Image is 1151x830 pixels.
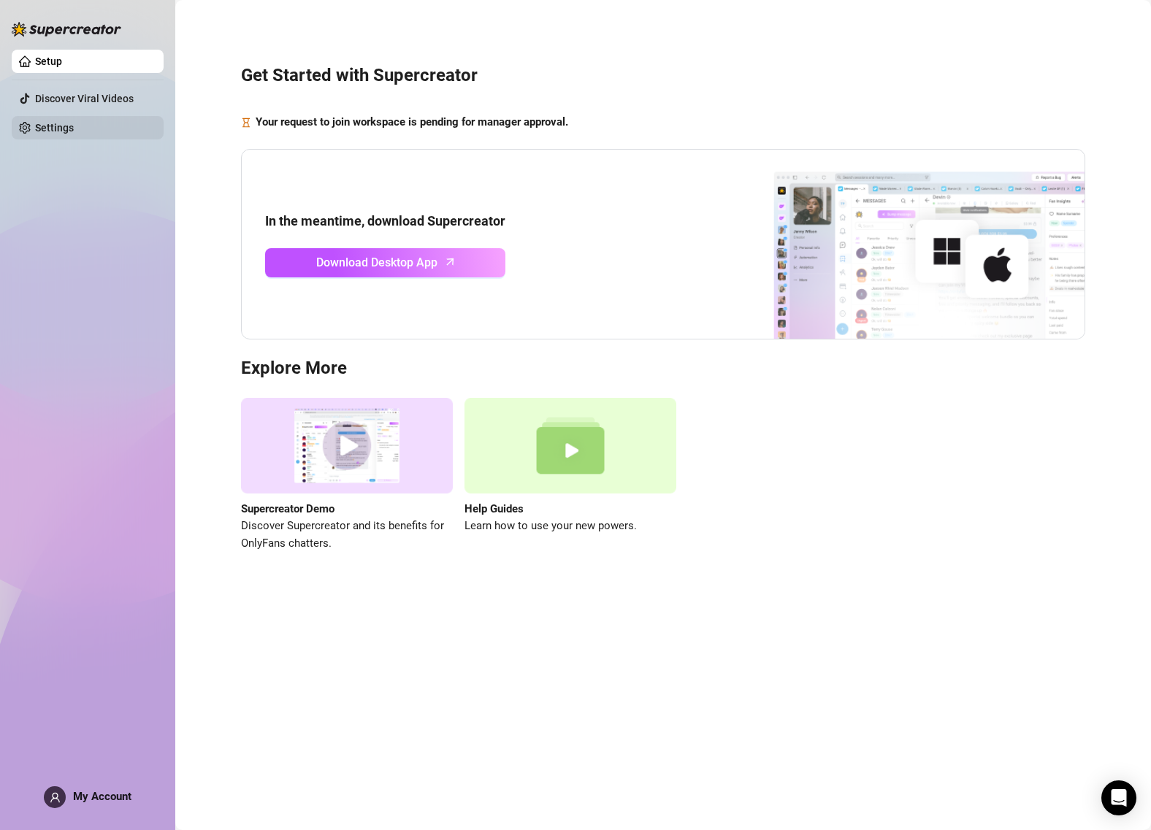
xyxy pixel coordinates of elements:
[241,502,334,515] strong: Supercreator Demo
[241,114,251,131] span: hourglass
[719,150,1085,339] img: download app
[241,398,453,552] a: Supercreator DemoDiscover Supercreator and its benefits for OnlyFans chatters.
[50,792,61,803] span: user
[442,253,459,270] span: arrow-up
[464,398,676,552] a: Help GuidesLearn how to use your new powers.
[316,253,437,272] span: Download Desktop App
[265,248,505,277] a: Download Desktop Apparrow-up
[464,398,676,493] img: help guides
[241,357,1085,380] h3: Explore More
[256,115,568,128] strong: Your request to join workspace is pending for manager approval.
[35,93,134,104] a: Discover Viral Videos
[265,213,505,228] strong: In the meantime, download Supercreator
[35,55,62,67] a: Setup
[1101,780,1136,815] div: Open Intercom Messenger
[12,22,121,36] img: logo-BBDzfeDw.svg
[464,518,676,535] span: Learn how to use your new powers.
[464,502,524,515] strong: Help Guides
[73,790,131,803] span: My Account
[241,64,1085,88] h3: Get Started with Supercreator
[241,398,453,493] img: supercreator demo
[241,518,453,552] span: Discover Supercreator and its benefits for OnlyFans chatters.
[35,122,74,134] a: Settings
